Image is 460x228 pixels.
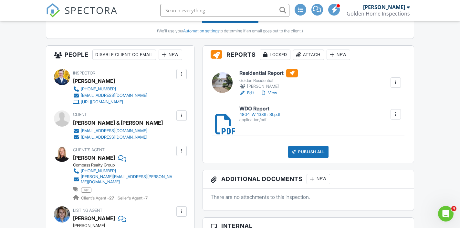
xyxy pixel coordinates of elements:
[73,174,175,185] a: [PERSON_NAME][EMAIL_ADDRESS][PERSON_NAME][DOMAIN_NAME]
[73,71,95,75] span: Inspector
[327,50,350,60] div: New
[81,99,123,105] div: [URL][DOMAIN_NAME]
[203,170,414,188] h3: Additional Documents
[73,128,158,134] a: [EMAIL_ADDRESS][DOMAIN_NAME]
[438,206,454,222] iframe: Intercom live chat
[81,188,91,193] span: vip
[239,90,254,96] a: Edit
[81,135,147,140] div: [EMAIL_ADDRESS][DOMAIN_NAME]
[239,83,298,90] div: [PERSON_NAME]
[347,10,410,17] div: Golden Home Inspections
[288,146,329,158] div: Publish All
[73,163,180,168] div: Compass Realty Group
[239,69,298,90] a: Residential Report Golden Residential [PERSON_NAME]
[363,4,405,10] div: [PERSON_NAME]
[239,69,298,77] h6: Residential Report
[239,106,280,112] h6: WDO Report
[160,4,289,17] input: Search everything...
[73,86,147,92] a: [PHONE_NUMBER]
[109,196,114,200] strong: 27
[81,86,116,92] div: [PHONE_NUMBER]
[159,50,182,60] div: New
[81,196,115,200] span: Client's Agent -
[118,196,148,200] span: Seller's Agent -
[239,106,280,122] a: WDO Report 4804_W_138th_St.pdf application/pdf
[73,134,158,141] a: [EMAIL_ADDRESS][DOMAIN_NAME]
[73,99,147,105] a: [URL][DOMAIN_NAME]
[293,50,324,60] div: Attach
[73,76,115,86] div: [PERSON_NAME]
[260,90,277,96] a: View
[92,50,156,60] div: Disable Client CC Email
[73,147,105,152] span: Client's Agent
[73,213,115,223] a: [PERSON_NAME]
[81,128,147,133] div: [EMAIL_ADDRESS][DOMAIN_NAME]
[73,112,87,117] span: Client
[73,168,175,174] a: [PHONE_NUMBER]
[73,208,102,213] span: Listing Agent
[260,50,290,60] div: Locked
[73,118,163,128] div: [PERSON_NAME] & [PERSON_NAME]
[73,92,147,99] a: [EMAIL_ADDRESS][DOMAIN_NAME]
[145,196,148,200] strong: 7
[183,28,219,33] a: Automation settings
[211,193,406,200] p: There are no attachments to this inspection.
[73,153,115,163] a: [PERSON_NAME]
[81,174,175,185] div: [PERSON_NAME][EMAIL_ADDRESS][PERSON_NAME][DOMAIN_NAME]
[51,28,409,34] div: (We'll use your to determine if an email goes out to the client.)
[65,3,118,17] span: SPECTORA
[451,206,456,211] span: 4
[307,174,330,184] div: New
[203,46,414,64] h3: Reports
[81,168,116,174] div: [PHONE_NUMBER]
[239,117,280,122] div: application/pdf
[239,112,280,117] div: 4804_W_138th_St.pdf
[46,46,194,64] h3: People
[239,78,298,83] div: Golden Residential
[46,9,118,22] a: SPECTORA
[46,3,60,17] img: The Best Home Inspection Software - Spectora
[81,93,147,98] div: [EMAIL_ADDRESS][DOMAIN_NAME]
